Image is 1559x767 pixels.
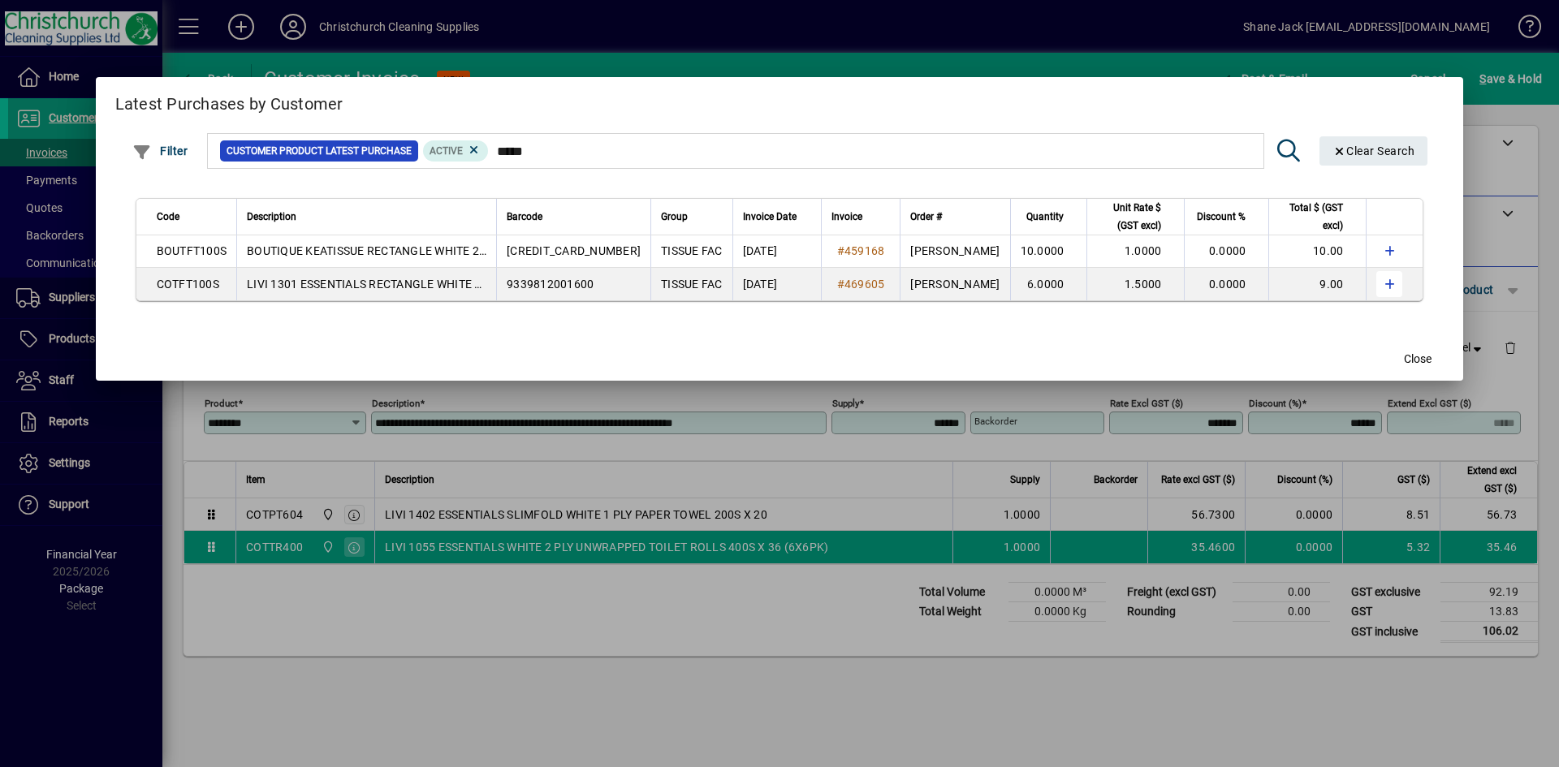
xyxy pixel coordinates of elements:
[910,208,942,226] span: Order #
[1279,199,1358,235] div: Total $ (GST excl)
[1392,345,1444,374] button: Close
[247,208,296,226] span: Description
[837,278,844,291] span: #
[910,208,1000,226] div: Order #
[132,144,188,157] span: Filter
[157,244,227,257] span: BOUTFT100S
[1184,268,1268,300] td: 0.0000
[128,136,192,166] button: Filter
[844,244,885,257] span: 459168
[900,235,1009,268] td: [PERSON_NAME]
[1097,199,1161,235] span: Unit Rate $ (GST excl)
[1086,235,1184,268] td: 1.0000
[661,208,688,226] span: Group
[1268,235,1366,268] td: 10.00
[831,208,891,226] div: Invoice
[743,208,811,226] div: Invoice Date
[247,244,583,257] span: BOUTIQUE KEATISSUE RECTANGLE WHITE 2 PLY F/TISSUE 100S
[1332,144,1415,157] span: Clear Search
[732,268,821,300] td: [DATE]
[837,244,844,257] span: #
[157,208,179,226] span: Code
[430,145,463,157] span: Active
[1279,199,1343,235] span: Total $ (GST excl)
[1194,208,1260,226] div: Discount %
[1184,235,1268,268] td: 0.0000
[732,235,821,268] td: [DATE]
[743,208,797,226] span: Invoice Date
[96,77,1464,124] h2: Latest Purchases by Customer
[831,208,862,226] span: Invoice
[507,244,641,257] span: [CREDIT_CARD_NUMBER]
[900,268,1009,300] td: [PERSON_NAME]
[247,208,486,226] div: Description
[1026,208,1064,226] span: Quantity
[661,208,723,226] div: Group
[507,278,594,291] span: 9339812001600
[1010,268,1087,300] td: 6.0000
[507,208,542,226] span: Barcode
[1086,268,1184,300] td: 1.5000
[507,208,641,226] div: Barcode
[844,278,885,291] span: 469605
[661,278,723,291] span: TISSUE FAC
[1010,235,1087,268] td: 10.0000
[1197,208,1246,226] span: Discount %
[423,140,488,162] mat-chip: Product Activation Status: Active
[661,244,723,257] span: TISSUE FAC
[1319,136,1428,166] button: Clear
[1268,268,1366,300] td: 9.00
[157,208,227,226] div: Code
[1404,351,1432,368] span: Close
[227,143,412,159] span: Customer Product Latest Purchase
[831,242,891,260] a: #459168
[1097,199,1176,235] div: Unit Rate $ (GST excl)
[831,275,891,293] a: #469605
[157,278,219,291] span: COTFT100S
[1021,208,1079,226] div: Quantity
[247,278,591,291] span: LIVI 1301 ESSENTIALS RECTANGLE WHITE 2 PLY F/TISSUES 100S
